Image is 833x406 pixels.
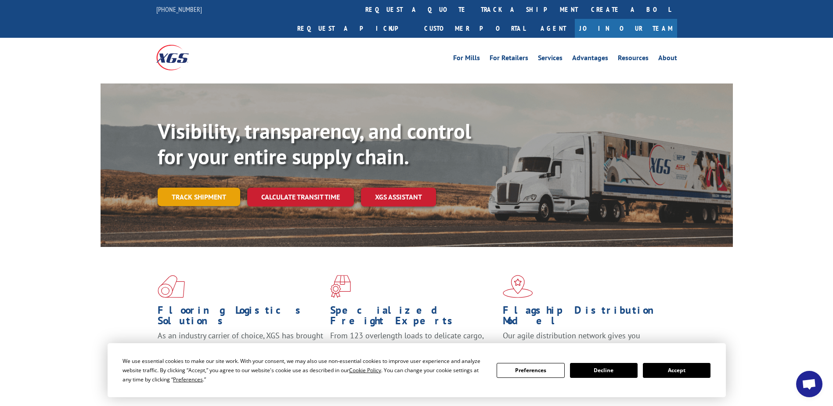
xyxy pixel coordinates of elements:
h1: Specialized Freight Experts [330,305,496,330]
a: Request a pickup [291,19,418,38]
h1: Flagship Distribution Model [503,305,669,330]
a: Services [538,54,563,64]
a: About [658,54,677,64]
a: Advantages [572,54,608,64]
a: Agent [532,19,575,38]
a: XGS ASSISTANT [361,188,436,207]
span: As an industry carrier of choice, XGS has brought innovation and dedication to flooring logistics... [158,330,323,362]
a: Join Our Team [575,19,677,38]
a: Track shipment [158,188,240,206]
a: For Mills [453,54,480,64]
img: xgs-icon-flagship-distribution-model-red [503,275,533,298]
button: Accept [643,363,710,378]
b: Visibility, transparency, and control for your entire supply chain. [158,117,471,170]
button: Preferences [497,363,564,378]
div: We use essential cookies to make our site work. With your consent, we may also use non-essential ... [123,356,486,384]
p: From 123 overlength loads to delicate cargo, our experienced staff knows the best way to move you... [330,330,496,370]
a: Resources [618,54,649,64]
a: Calculate transit time [247,188,354,207]
a: Customer Portal [418,19,532,38]
a: Open chat [796,371,822,397]
img: xgs-icon-focused-on-flooring-red [330,275,351,298]
h1: Flooring Logistics Solutions [158,305,324,330]
span: Preferences [173,376,203,383]
button: Decline [570,363,638,378]
div: Cookie Consent Prompt [108,343,726,397]
span: Cookie Policy [349,366,381,374]
a: [PHONE_NUMBER] [156,5,202,14]
a: For Retailers [490,54,528,64]
img: xgs-icon-total-supply-chain-intelligence-red [158,275,185,298]
span: Our agile distribution network gives you nationwide inventory management on demand. [503,330,664,351]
